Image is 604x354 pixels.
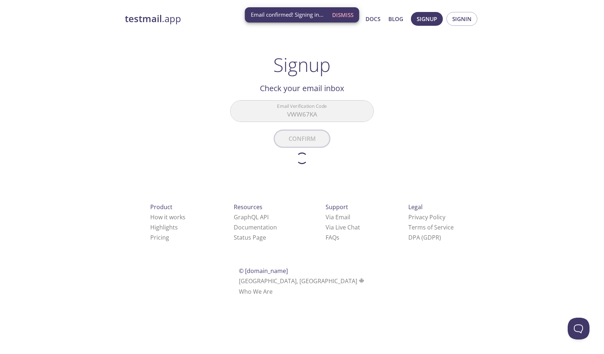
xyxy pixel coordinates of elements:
a: Via Email [326,213,350,221]
a: Pricing [150,233,169,241]
a: Documentation [234,223,277,231]
span: [GEOGRAPHIC_DATA], [GEOGRAPHIC_DATA] [239,277,366,285]
a: Blog [388,14,403,24]
span: Signup [417,14,437,24]
h2: Check your email inbox [230,82,374,94]
a: Privacy Policy [408,213,445,221]
a: Terms of Service [408,223,454,231]
span: s [336,233,339,241]
iframe: Help Scout Beacon - Open [568,318,589,339]
a: Who We Are [239,288,273,296]
span: Dismiss [332,10,354,20]
span: Signin [452,14,472,24]
a: FAQ [326,233,339,241]
button: Signup [411,12,443,26]
button: Signin [446,12,477,26]
span: Support [326,203,348,211]
a: Docs [366,14,380,24]
span: © [DOMAIN_NAME] [239,267,288,275]
a: Highlights [150,223,178,231]
span: Legal [408,203,423,211]
a: testmail.app [125,13,295,25]
a: Via Live Chat [326,223,360,231]
strong: testmail [125,12,162,25]
h1: Signup [273,54,331,76]
button: Dismiss [329,8,356,22]
span: Email confirmed! Signing in... [251,11,323,19]
a: GraphQL API [234,213,269,221]
span: Product [150,203,172,211]
a: DPA (GDPR) [408,233,441,241]
a: How it works [150,213,185,221]
a: Status Page [234,233,266,241]
span: Resources [234,203,262,211]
